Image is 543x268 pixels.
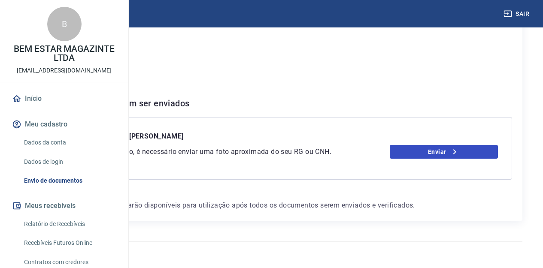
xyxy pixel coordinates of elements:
[21,172,118,190] a: Envio de documentos
[31,200,512,211] p: Os recursos da conta Vindi estarão disponíveis para utilização após todos os documentos serem env...
[502,6,533,22] button: Sair
[31,48,512,59] p: [PERSON_NAME]
[31,96,512,110] h6: Documentos que precisam ser enviados
[66,147,347,157] p: Para esta verificação, é necessário enviar uma foto aproximada do seu RG ou CNH.
[10,89,118,108] a: Início
[21,234,118,252] a: Recebíveis Futuros Online
[10,196,118,215] button: Meus recebíveis
[17,66,112,75] p: [EMAIL_ADDRESS][DOMAIN_NAME]
[10,115,118,134] button: Meu cadastro
[21,215,118,233] a: Relatório de Recebíveis
[47,7,82,41] div: B
[21,153,118,171] a: Dados de login
[21,249,522,258] p: 2025 ©
[21,134,118,151] a: Dados da conta
[31,62,512,72] p: CNPJ 63.092.413/0001-63
[7,45,121,63] p: BEM ESTAR MAGAZINTE LTDA
[390,145,498,159] a: Enviar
